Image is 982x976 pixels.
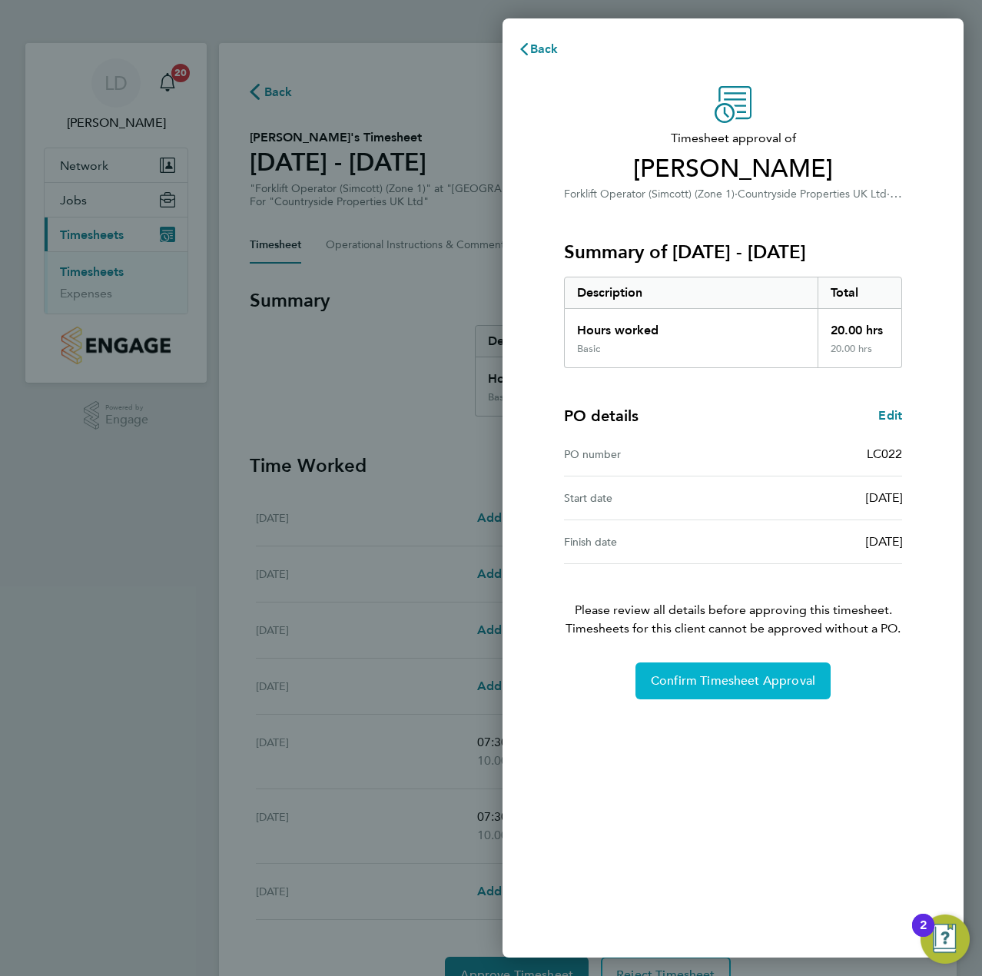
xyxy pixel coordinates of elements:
div: Hours worked [565,309,818,343]
a: Edit [878,407,902,425]
div: Summary of 04 - 10 Aug 2025 [564,277,902,368]
span: Confirm Timesheet Approval [651,673,815,689]
p: Please review all details before approving this timesheet. [546,564,921,638]
div: 20.00 hrs [818,309,902,343]
div: Finish date [564,533,733,551]
button: Back [503,34,574,65]
button: Confirm Timesheet Approval [635,662,831,699]
div: Total [818,277,902,308]
button: Open Resource Center, 2 new notifications [921,915,970,964]
div: Basic [577,343,600,355]
span: [PERSON_NAME] [564,154,902,184]
span: Back [530,41,559,56]
div: 20.00 hrs [818,343,902,367]
div: [DATE] [733,533,902,551]
div: [DATE] [733,489,902,507]
div: PO number [564,445,733,463]
h3: Summary of [DATE] - [DATE] [564,240,902,264]
span: Timesheets for this client cannot be approved without a PO. [546,619,921,638]
span: LC022 [867,447,902,461]
div: Start date [564,489,733,507]
span: Timesheet approval of [564,129,902,148]
span: · [887,186,902,201]
span: Edit [878,408,902,423]
span: Forklift Operator (Simcott) (Zone 1) [564,188,735,201]
span: Countryside Properties UK Ltd [738,188,887,201]
div: 2 [920,925,927,945]
span: · [735,188,738,201]
h4: PO details [564,405,639,427]
div: Description [565,277,818,308]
